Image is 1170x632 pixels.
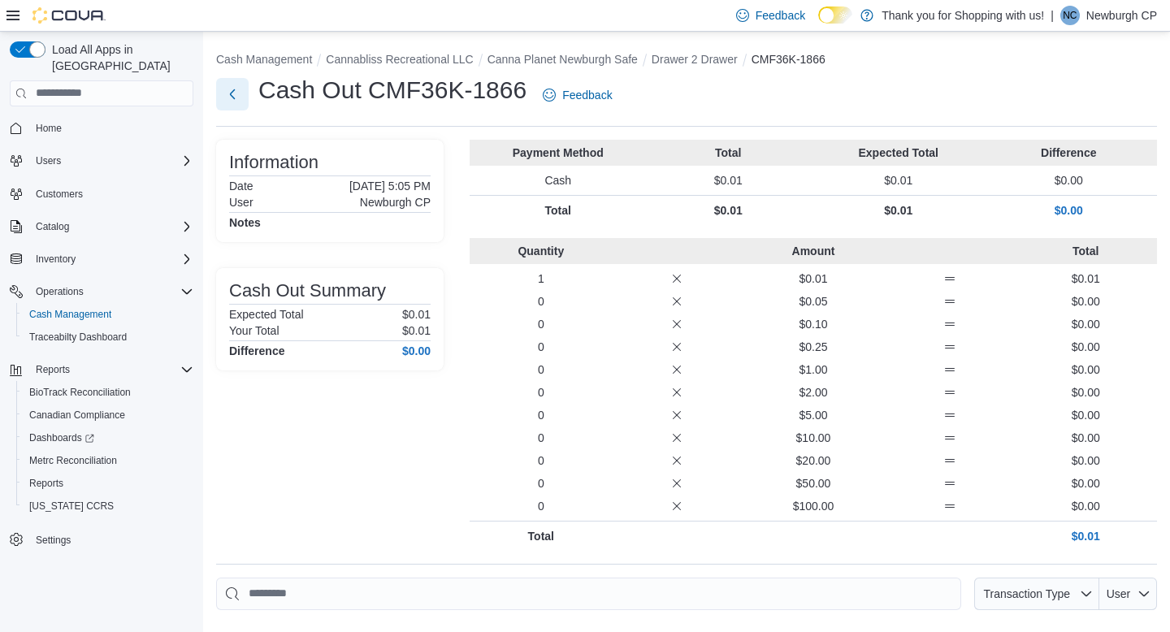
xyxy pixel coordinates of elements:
[23,474,193,493] span: Reports
[23,327,133,347] a: Traceabilty Dashboard
[16,449,200,472] button: Metrc Reconciliation
[258,74,526,106] h1: Cash Out CMF36K-1866
[29,431,94,444] span: Dashboards
[23,496,120,516] a: [US_STATE] CCRS
[216,51,1157,71] nav: An example of EuiBreadcrumbs
[3,149,200,172] button: Users
[229,196,253,209] h6: User
[16,426,200,449] a: Dashboards
[818,6,852,24] input: Dark Mode
[216,578,961,610] input: This is a search bar. As you type, the results lower in the page will automatically filter.
[748,384,878,400] p: $2.00
[402,344,431,357] h4: $0.00
[652,53,738,66] button: Drawer 2 Drawer
[3,527,200,551] button: Settings
[23,451,123,470] a: Metrc Reconciliation
[349,180,431,193] p: [DATE] 5:05 PM
[229,216,261,229] h4: Notes
[29,184,193,204] span: Customers
[29,529,193,549] span: Settings
[29,360,76,379] button: Reports
[748,475,878,491] p: $50.00
[752,53,825,66] button: CMF36K-1866
[1020,316,1150,332] p: $0.00
[23,474,70,493] a: Reports
[29,184,89,204] a: Customers
[23,428,193,448] span: Dashboards
[748,407,878,423] p: $5.00
[29,500,114,513] span: [US_STATE] CCRS
[1020,293,1150,310] p: $0.00
[476,202,640,219] p: Total
[748,339,878,355] p: $0.25
[29,331,127,344] span: Traceabilty Dashboard
[1051,6,1054,25] p: |
[1063,6,1077,25] span: NC
[326,53,473,66] button: Cannabliss Recreational LLC
[983,587,1070,600] span: Transaction Type
[29,249,193,269] span: Inventory
[476,271,606,287] p: 1
[36,122,62,135] span: Home
[216,78,249,110] button: Next
[476,293,606,310] p: 0
[29,530,77,550] a: Settings
[1020,528,1150,544] p: $0.01
[3,248,200,271] button: Inventory
[229,153,318,172] h3: Information
[23,496,193,516] span: Washington CCRS
[476,407,606,423] p: 0
[3,358,200,381] button: Reports
[756,7,805,24] span: Feedback
[476,452,606,469] p: 0
[748,293,878,310] p: $0.05
[23,383,137,402] a: BioTrack Reconciliation
[1020,384,1150,400] p: $0.00
[748,271,878,287] p: $0.01
[29,454,117,467] span: Metrc Reconciliation
[29,217,193,236] span: Catalog
[29,217,76,236] button: Catalog
[16,495,200,517] button: [US_STATE] CCRS
[402,324,431,337] p: $0.01
[476,361,606,378] p: 0
[29,119,68,138] a: Home
[29,308,111,321] span: Cash Management
[476,430,606,446] p: 0
[29,360,193,379] span: Reports
[1060,6,1080,25] div: Newburgh CP
[987,202,1151,219] p: $0.00
[1107,587,1131,600] span: User
[23,428,101,448] a: Dashboards
[36,154,61,167] span: Users
[476,475,606,491] p: 0
[1020,407,1150,423] p: $0.00
[536,79,618,111] a: Feedback
[16,381,200,404] button: BioTrack Reconciliation
[36,363,70,376] span: Reports
[16,404,200,426] button: Canadian Compliance
[23,327,193,347] span: Traceabilty Dashboard
[974,578,1099,610] button: Transaction Type
[16,303,200,326] button: Cash Management
[476,384,606,400] p: 0
[476,528,606,544] p: Total
[216,53,312,66] button: Cash Management
[748,243,878,259] p: Amount
[23,305,193,324] span: Cash Management
[23,305,118,324] a: Cash Management
[476,498,606,514] p: 0
[3,182,200,206] button: Customers
[36,534,71,547] span: Settings
[748,361,878,378] p: $1.00
[36,188,83,201] span: Customers
[748,430,878,446] p: $10.00
[29,386,131,399] span: BioTrack Reconciliation
[748,498,878,514] p: $100.00
[1020,271,1150,287] p: $0.01
[36,220,69,233] span: Catalog
[29,151,193,171] span: Users
[16,326,200,348] button: Traceabilty Dashboard
[647,202,811,219] p: $0.01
